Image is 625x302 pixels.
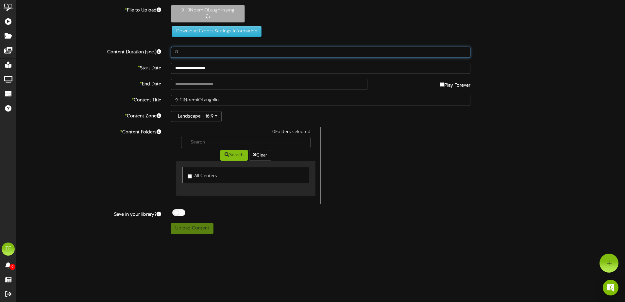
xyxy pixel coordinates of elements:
button: Search [220,150,248,161]
div: TF [2,243,15,256]
label: Save in your library? [11,209,166,218]
a: Download Export Settings Information [169,29,262,34]
div: 0 Folders selected [176,129,315,137]
label: Content Duration (sec.) [11,47,166,56]
button: Download Export Settings Information [172,26,262,37]
label: Start Date [11,63,166,72]
button: Landscape - 16:9 [171,111,222,122]
label: Content Zone [11,111,166,120]
label: End Date [11,79,166,88]
label: All Centers [188,171,217,179]
label: Play Forever [440,79,470,89]
input: All Centers [188,174,192,178]
input: Title of this Content [171,95,470,106]
button: Clear [249,150,271,161]
label: Content Folders [11,127,166,136]
input: -- Search -- [181,137,311,148]
label: Content Title [11,95,166,104]
input: Play Forever [440,82,444,87]
button: Upload Content [171,223,213,234]
div: Open Intercom Messenger [603,280,618,295]
span: 0 [9,264,15,270]
label: File to Upload [11,5,166,14]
